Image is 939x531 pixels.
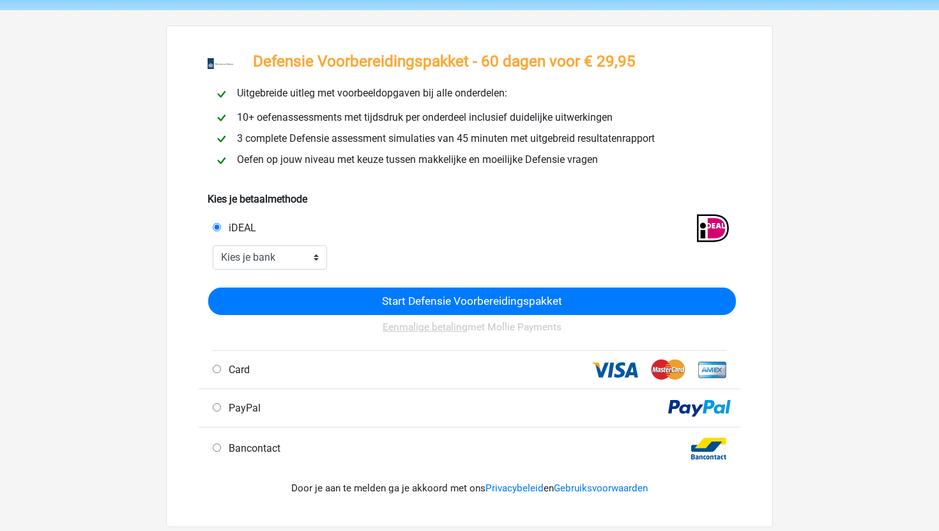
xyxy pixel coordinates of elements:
[224,402,261,414] span: PayPal
[208,466,731,511] div: Door je aan te melden ga je akkoord met ons en
[232,153,603,165] span: Oefen op jouw niveau met keuze tussen makkelijke en moeilijke Defensie vragen
[224,222,256,234] span: iDEAL
[213,110,229,126] img: checkmark
[213,86,229,102] img: checkmark
[383,321,468,333] u: Eenmalige betaling
[213,153,229,169] img: checkmark
[224,364,250,376] span: Card
[232,111,618,123] span: 10+ oefenassessments met tijdsdruk per onderdeel inclusief duidelijke uitwerkingen
[208,288,736,315] input: Start Defensie Voorbereidingspakket
[208,315,736,350] div: met Mollie Payments
[253,52,636,70] h3: Defensie Voorbereidingspakket - 60 dagen voor € 29,95
[213,131,229,147] img: checkmark
[208,193,307,205] b: Kies je betaalmethode
[224,442,280,454] span: Bancontact
[554,482,648,494] a: Gebruiksvoorwaarden
[232,87,512,99] span: Uitgebreide uitleg met voorbeeldopgaven bij alle onderdelen:
[485,482,544,494] a: Privacybeleid
[232,132,660,144] span: 3 complete Defensie assessment simulaties van 45 minuten met uitgebreid resultatenrapport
